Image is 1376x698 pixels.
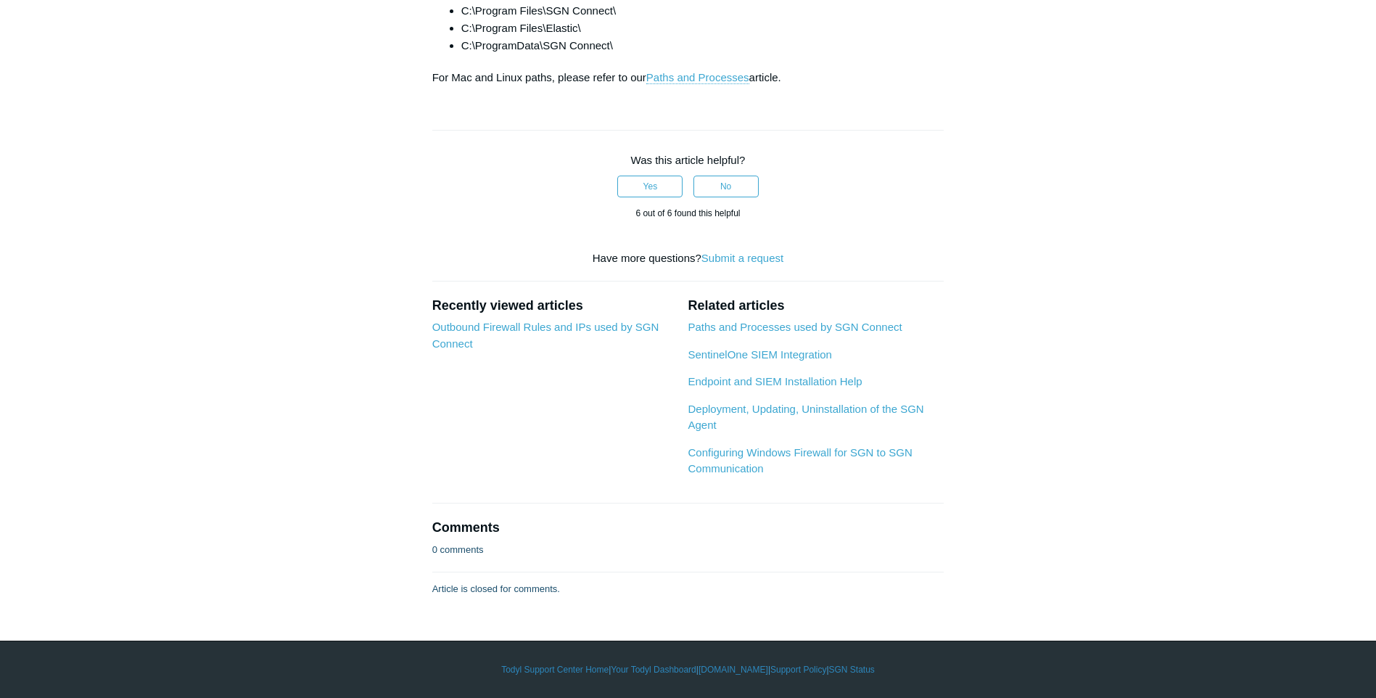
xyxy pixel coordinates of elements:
a: Outbound Firewall Rules and IPs used by SGN Connect [432,321,659,350]
li: C:\Program Files\Elastic\ [461,20,944,37]
li: C:\Program Files\SGN Connect\ [461,2,944,20]
a: Endpoint and SIEM Installation Help [688,375,862,387]
a: Paths and Processes used by SGN Connect [688,321,902,333]
a: Support Policy [770,663,826,676]
p: Article is closed for comments. [432,582,560,596]
span: 6 out of 6 found this helpful [635,208,740,218]
div: | | | | [268,663,1109,676]
a: [DOMAIN_NAME] [699,663,768,676]
a: Todyl Support Center Home [501,663,609,676]
span: Was this article helpful? [631,154,746,166]
a: Submit a request [701,252,783,264]
h2: Recently viewed articles [432,296,674,316]
p: For Mac and Linux paths, please refer to our article. [432,69,944,86]
h2: Related articles [688,296,944,316]
h2: Comments [432,518,944,538]
a: Paths and Processes [646,71,749,84]
button: This article was helpful [617,176,683,197]
div: Have more questions? [432,250,944,267]
p: 0 comments [432,543,484,557]
a: Your Todyl Dashboard [611,663,696,676]
button: This article was not helpful [693,176,759,197]
a: Deployment, Updating, Uninstallation of the SGN Agent [688,403,923,432]
a: Configuring Windows Firewall for SGN to SGN Communication [688,446,912,475]
li: C:\ProgramData\SGN Connect\ [461,37,944,54]
a: SentinelOne SIEM Integration [688,348,831,361]
a: SGN Status [829,663,875,676]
